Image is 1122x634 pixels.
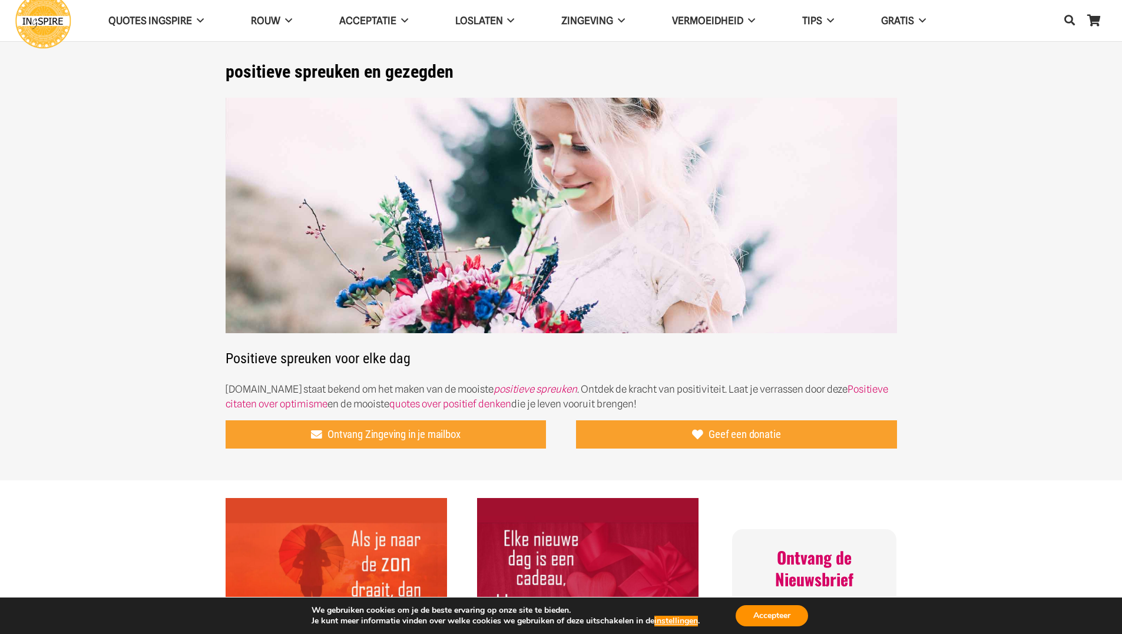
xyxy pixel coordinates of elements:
a: spreuk – Elke nieuwe dag is een cadeau klaar om uitgepakt te worden [477,499,699,511]
a: GRATIS [858,6,949,36]
span: GRATIS [881,15,914,26]
h2: Positieve spreuken voor elke dag [226,98,897,367]
a: ROUW [227,6,316,36]
span: VERMOEIDHEID [672,15,743,26]
p: Je kunt meer informatie vinden over welke cookies we gebruiken of deze uitschakelen in de . [312,616,700,626]
a: Acceptatie [316,6,432,36]
button: Accepteer [736,605,808,626]
span: ROUW [251,15,280,26]
a: positieve spreuken [494,383,577,395]
span: TIPS [802,15,822,26]
span: Loslaten [455,15,503,26]
span: Ontvang Zingeving in je mailbox [327,428,460,441]
img: Positieve en vrolijke spreuken over optimisme en positiviteit - ingspire citaten [226,98,897,334]
a: Citaat – Als je naar de zon draait, dan valt de schaduw achter je [226,499,447,511]
a: Loslaten [432,6,538,36]
a: Zoeken [1058,6,1081,35]
a: TIPS [779,6,858,36]
p: [DOMAIN_NAME] staat bekend om het maken van de mooiste . Ontdek de kracht van positiviteit. Laat ... [226,382,897,411]
a: quotes over positief denken [389,398,511,410]
span: Acceptatie [339,15,396,26]
span: QUOTES INGSPIRE [108,15,192,26]
span: Geef een donatie [709,428,780,441]
span: Zingeving [561,15,613,26]
a: Geef een donatie [576,420,897,449]
a: Ontvang Zingeving in je mailbox [226,420,547,449]
a: QUOTES INGSPIRE [85,6,227,36]
button: instellingen [654,616,698,626]
p: We gebruiken cookies om je de beste ervaring op onze site te bieden. [312,605,700,616]
a: VERMOEIDHEID [648,6,779,36]
span: Ontvang de Nieuwsbrief [775,545,853,590]
a: Zingeving [538,6,648,36]
h1: positieve spreuken en gezegden [226,61,897,82]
